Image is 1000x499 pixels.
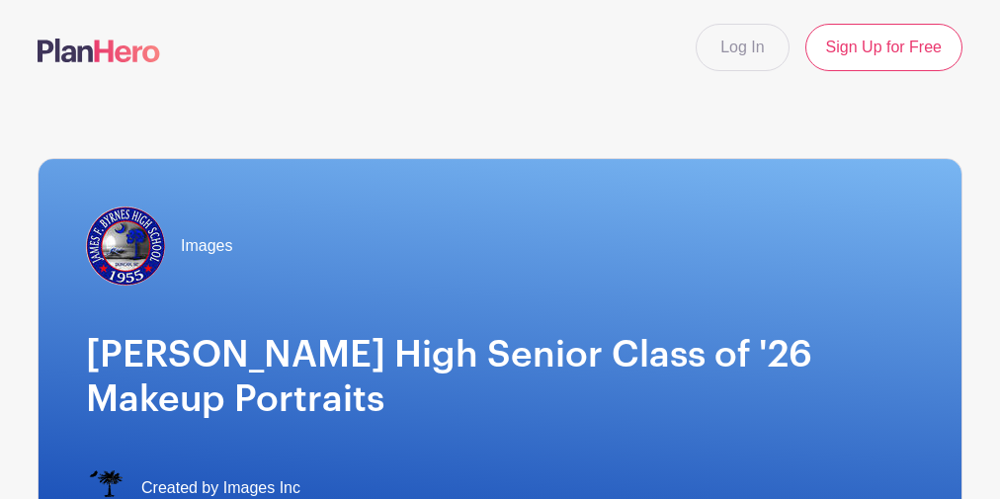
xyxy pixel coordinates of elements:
img: logo-507f7623f17ff9eddc593b1ce0a138ce2505c220e1c5a4e2b4648c50719b7d32.svg [38,39,160,62]
a: Log In [696,24,789,71]
h1: [PERSON_NAME] High Senior Class of '26 Makeup Portraits [86,333,914,421]
a: Sign Up for Free [805,24,962,71]
img: Byrnes.jpg [86,207,165,286]
span: Images [181,234,232,258]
